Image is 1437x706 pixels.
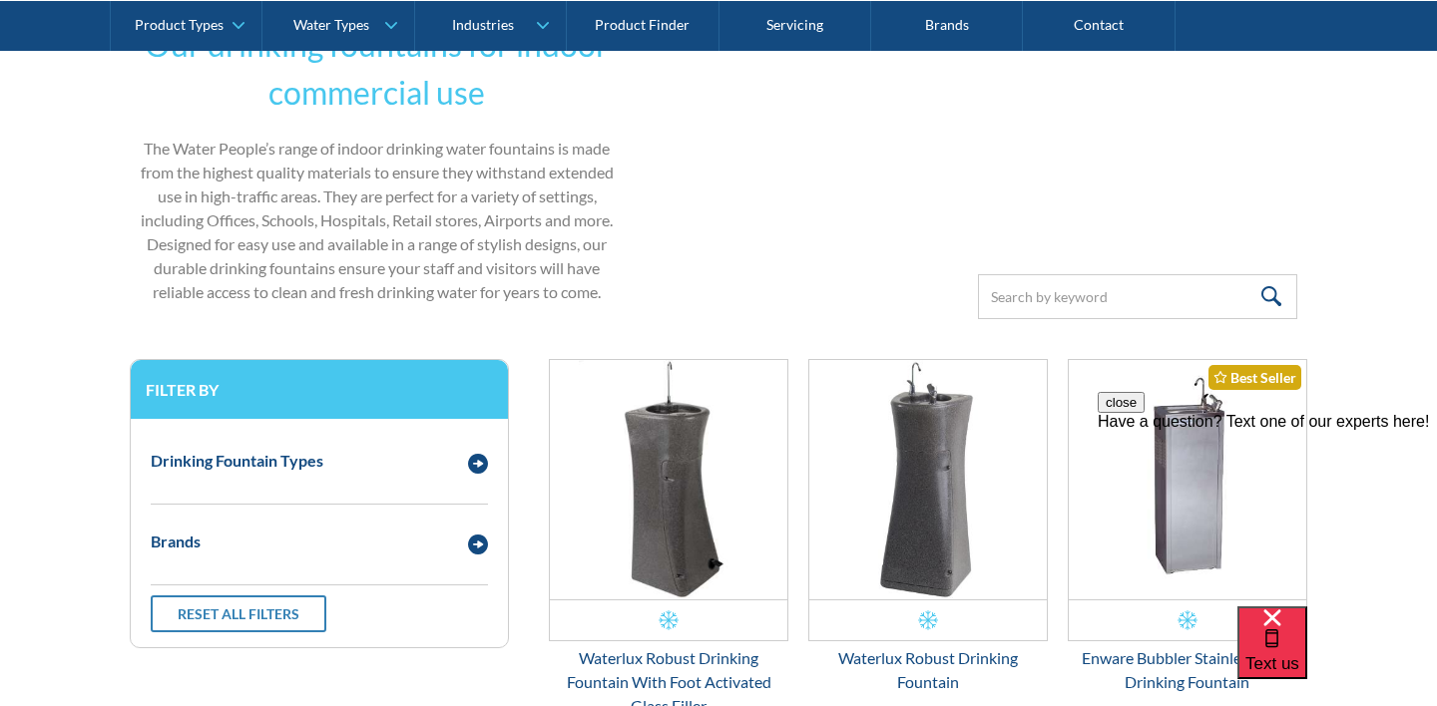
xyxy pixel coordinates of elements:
[130,21,625,117] h2: Our drinking fountains for indoor commercial use
[1068,359,1307,694] a: Enware Bubbler Stainless Steel Drinking FountainBest SellerEnware Bubbler Stainless Steel Drinkin...
[978,274,1297,319] input: Search by keyword
[808,359,1048,694] a: Waterlux Robust Drinking FountainWaterlux Robust Drinking Fountain
[1068,646,1307,694] div: Enware Bubbler Stainless Steel Drinking Fountain
[130,137,625,304] p: The Water People’s range of indoor drinking water fountains is made from the highest quality mate...
[151,529,201,553] div: Brands
[135,16,224,33] div: Product Types
[809,360,1047,599] img: Waterlux Robust Drinking Fountain
[452,16,514,33] div: Industries
[1098,392,1437,631] iframe: podium webchat widget prompt
[550,360,787,599] img: Waterlux Robust Drinking Fountain With Foot Activated Glass Filler
[146,380,493,399] h3: Filter by
[151,595,326,632] a: Reset all filters
[293,16,369,33] div: Water Types
[1208,365,1301,390] div: Best Seller
[1237,606,1437,706] iframe: podium webchat widget bubble
[808,646,1048,694] div: Waterlux Robust Drinking Fountain
[151,449,323,473] div: Drinking Fountain Types
[1069,360,1306,599] img: Enware Bubbler Stainless Steel Drinking Fountain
